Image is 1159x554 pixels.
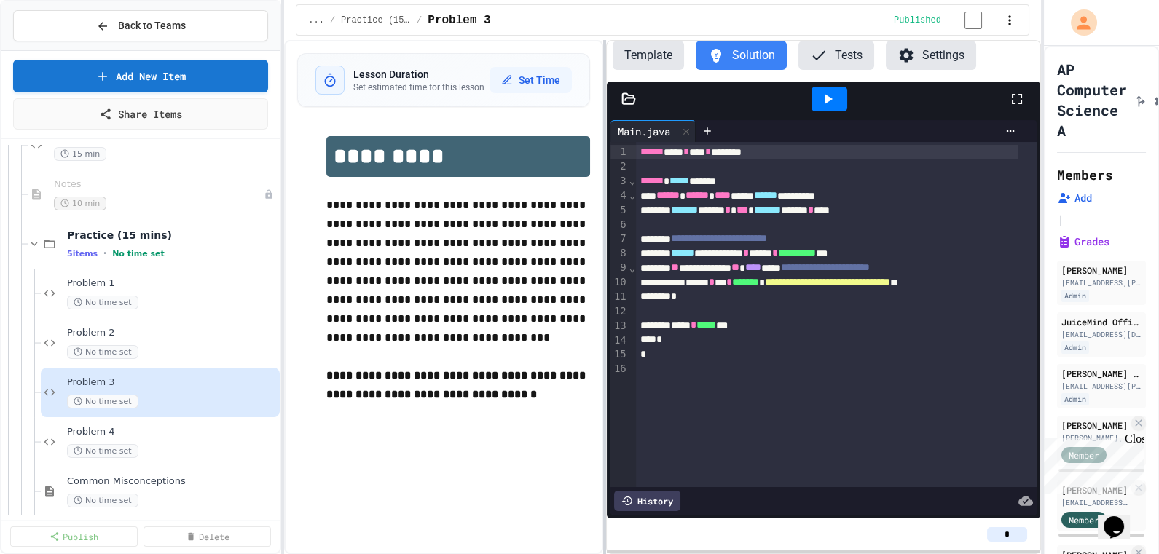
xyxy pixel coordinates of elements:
[1061,329,1142,340] div: [EMAIL_ADDRESS][DOMAIN_NAME]
[67,395,138,408] span: No time set
[894,15,941,26] span: Published
[13,60,268,92] a: Add New Item
[1061,277,1142,288] div: [EMAIL_ADDRESS][PERSON_NAME][DOMAIN_NAME]
[67,277,277,290] span: Problem 1
[10,526,138,547] a: Publish
[6,6,101,92] div: Chat with us now!Close
[54,178,264,191] span: Notes
[103,248,106,259] span: •
[67,327,277,339] span: Problem 2
[330,15,335,26] span: /
[1057,234,1109,249] button: Grades
[1061,367,1142,380] div: [PERSON_NAME] [PERSON_NAME]
[1098,496,1144,539] iframe: chat widget
[264,189,274,199] div: Unpublished
[1038,432,1144,494] iframe: chat widget
[54,197,106,210] span: 10 min
[67,444,138,458] span: No time set
[13,10,268,41] button: Back to Teams
[1061,315,1142,328] div: JuiceMind Official
[894,11,999,29] div: Content is published and visible to students
[1056,6,1101,39] div: My Account
[67,229,277,242] span: Practice (15 mins)
[67,475,277,488] span: Common Misconceptions
[1057,211,1064,229] span: |
[341,15,411,26] span: Practice (15 mins)
[947,12,999,29] input: publish toggle
[1061,290,1089,302] div: Admin
[54,147,106,161] span: 15 min
[308,15,324,26] span: ...
[1061,381,1142,392] div: [EMAIL_ADDRESS][PERSON_NAME][DOMAIN_NAME]
[67,249,98,258] span: 5 items
[13,98,268,130] a: Share Items
[1057,165,1113,185] h2: Members
[67,376,277,389] span: Problem 3
[67,345,138,359] span: No time set
[1061,264,1142,277] div: [PERSON_NAME]
[1061,341,1089,354] div: Admin
[1133,91,1147,108] button: Click to see fork details
[1069,513,1099,526] span: Member
[118,18,186,33] span: Back to Teams
[1061,393,1089,405] div: Admin
[112,249,165,258] span: No time set
[1061,419,1128,432] div: [PERSON_NAME]
[1057,191,1092,205] button: Add
[428,12,490,29] span: Problem 3
[67,426,277,438] span: Problem 4
[1057,59,1127,141] h1: AP Computer Science A
[417,15,422,26] span: /
[67,296,138,309] span: No time set
[67,494,138,507] span: No time set
[1061,497,1128,508] div: [EMAIL_ADDRESS][PERSON_NAME][DOMAIN_NAME]
[144,526,271,547] a: Delete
